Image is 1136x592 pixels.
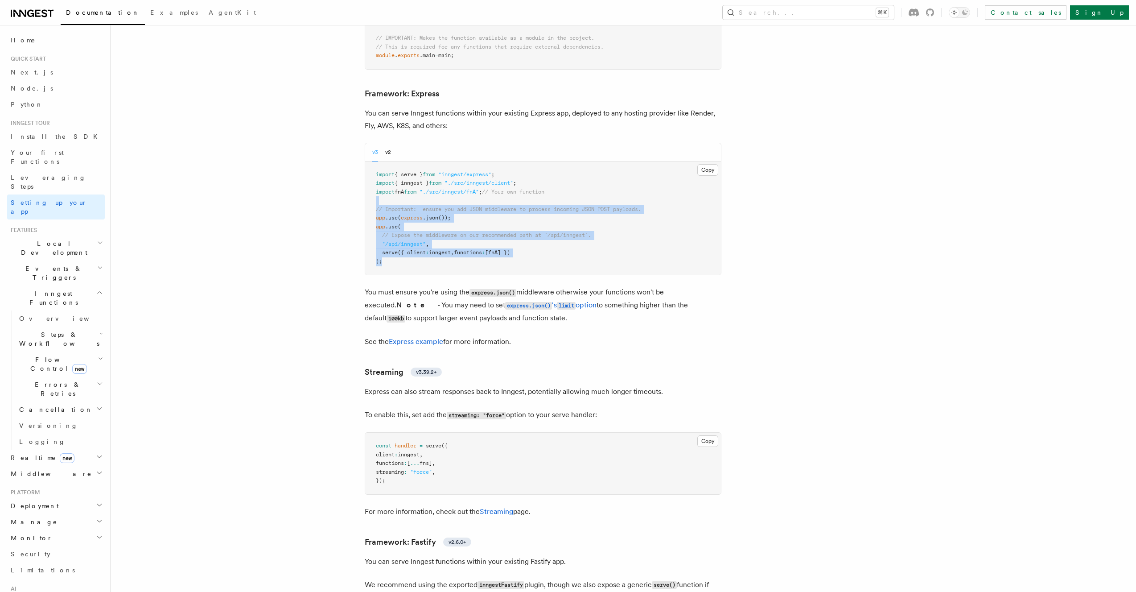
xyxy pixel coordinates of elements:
span: : [404,460,407,466]
span: AgentKit [209,9,256,16]
a: Express example [389,337,443,346]
span: Leveraging Steps [11,174,86,190]
span: ; [491,171,494,178]
span: [fnA] }) [485,249,510,256]
code: serve() [652,581,677,589]
strong: Note [396,301,437,309]
span: Install the SDK [11,133,103,140]
button: Manage [7,514,105,530]
a: Framework: Express [365,87,439,100]
button: Deployment [7,498,105,514]
button: Events & Triggers [7,261,105,286]
span: .use [385,215,398,221]
p: You must ensure you're using the middleware otherwise your functions won't be executed. - You may... [365,286,721,325]
span: v3.39.2+ [416,368,436,376]
code: express.json() [505,302,552,310]
span: ({ [441,443,448,449]
span: Inngest tour [7,120,50,127]
span: [ [407,460,410,466]
code: streaming: "force" [447,412,506,419]
span: Features [7,227,37,234]
a: Leveraging Steps [7,170,105,195]
a: Sign Up [1070,5,1129,20]
button: Toggle dark mode [949,7,970,18]
span: = [435,52,438,58]
span: "inngest/express" [438,171,491,178]
span: , [451,249,454,256]
a: Versioning [16,418,105,434]
span: Versioning [19,422,78,429]
span: Local Development [7,239,97,257]
span: . [395,52,398,58]
span: module [376,52,395,58]
button: Errors & Retries [16,377,105,402]
kbd: ⌘K [876,8,889,17]
span: exports [398,52,420,58]
span: Cancellation [16,405,93,414]
span: ; [479,189,482,195]
span: "/api/inngest" [382,241,426,247]
span: .json [423,215,438,221]
span: inngest [398,451,420,458]
code: 100kb [387,315,405,323]
a: Streaming [480,507,513,516]
span: inngest [429,249,451,256]
span: ( [398,215,401,221]
span: main; [438,52,454,58]
code: limit [557,302,576,310]
span: = [420,443,423,449]
span: // This is required for any functions that require external dependencies. [376,44,604,50]
span: // IMPORTANT: Makes the function available as a module in the project. [376,35,594,41]
span: v2.6.0+ [449,538,466,546]
span: { inngest } [395,180,429,186]
span: .main [420,52,435,58]
span: : [482,249,485,256]
span: ); [376,258,382,265]
span: ({ client [398,249,426,256]
button: Realtimenew [7,450,105,466]
a: Home [7,32,105,48]
span: Python [11,101,43,108]
span: Security [11,551,50,558]
p: You can serve Inngest functions within your existing Express app, deployed to any hosting provide... [365,107,721,132]
span: .use [385,224,398,230]
p: You can serve Inngest functions within your existing Fastify app. [365,555,721,568]
span: new [72,364,87,374]
span: Deployment [7,501,59,510]
span: }); [376,477,385,484]
span: ()); [438,215,451,221]
span: from [423,171,435,178]
p: For more information, check out the page. [365,505,721,518]
span: Manage [7,517,58,526]
span: Setting up your app [11,199,87,215]
span: , [432,460,435,466]
button: Steps & Workflows [16,327,105,352]
span: import [376,189,395,195]
span: { serve } [395,171,423,178]
span: Events & Triggers [7,264,97,282]
span: Home [11,36,36,45]
a: Contact sales [985,5,1066,20]
span: new [60,453,74,463]
span: Realtime [7,453,74,462]
button: Search...⌘K [723,5,894,20]
span: Documentation [66,9,140,16]
span: , [432,469,435,475]
a: Install the SDK [7,128,105,145]
span: : [426,249,429,256]
span: "./src/inngest/client" [445,180,513,186]
span: import [376,171,395,178]
span: fns] [420,460,432,466]
span: Your first Functions [11,149,64,165]
span: Limitations [11,567,75,574]
span: serve [426,443,441,449]
span: serve [382,249,398,256]
span: "force" [410,469,432,475]
span: ; [513,180,516,186]
span: from [404,189,416,195]
span: Quick start [7,55,46,62]
a: Your first Functions [7,145,105,170]
span: "./src/inngest/fnA" [420,189,479,195]
p: See the for more information. [365,335,721,348]
button: v2 [385,143,391,161]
